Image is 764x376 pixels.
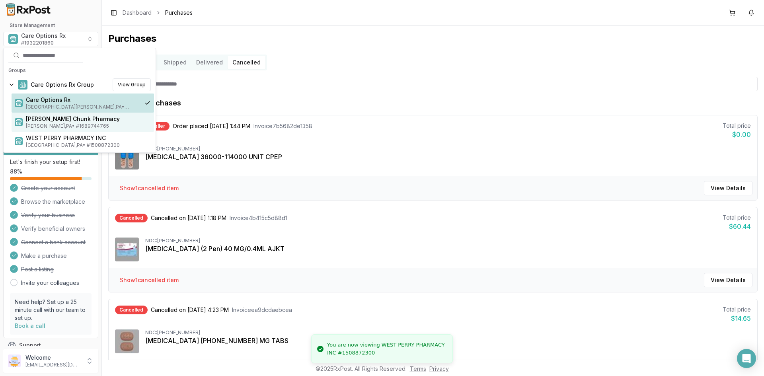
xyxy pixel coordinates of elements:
[145,146,751,152] div: NDC: [PHONE_NUMBER]
[26,134,151,142] span: WEST PERRY PHARMACY INC
[165,9,193,17] span: Purchases
[3,3,54,16] img: RxPost Logo
[145,238,751,244] div: NDC: [PHONE_NUMBER]
[21,211,75,219] span: Verify your business
[191,56,228,69] button: Delivered
[26,115,151,123] span: [PERSON_NAME] Chunk Pharmacy
[228,56,265,69] button: Cancelled
[21,225,85,233] span: Verify beneficial owners
[723,122,751,130] div: Total price
[410,365,426,372] a: Terms
[25,354,81,362] p: Welcome
[3,22,98,29] h2: Store Management
[10,168,22,175] span: 88 %
[10,158,92,166] p: Let's finish your setup first!
[173,122,250,130] span: Order placed [DATE] 1:44 PM
[253,122,312,130] span: Invoice 7b5682de1358
[145,152,751,162] div: [MEDICAL_DATA] 36000-114000 UNIT CPEP
[5,65,154,76] div: Groups
[15,322,45,329] a: Book a call
[21,40,54,46] span: # 1932201860
[723,314,751,323] div: $14.65
[151,214,226,222] span: Cancelled on [DATE] 1:18 PM
[21,198,85,206] span: Browse the marketplace
[232,306,292,314] span: Invoice ea9dcdaebcea
[723,306,751,314] div: Total price
[26,104,138,110] span: [GEOGRAPHIC_DATA][PERSON_NAME] , PA • # 1932201860
[31,81,94,89] span: Care Options Rx Group
[145,244,751,253] div: [MEDICAL_DATA] (2 Pen) 40 MG/0.4ML AJKT
[429,365,449,372] a: Privacy
[115,146,139,169] img: Creon 36000-114000 UNIT CPEP
[704,273,752,287] button: View Details
[145,329,751,336] div: NDC: [PHONE_NUMBER]
[151,306,229,314] span: Cancelled on [DATE] 4:23 PM
[113,181,185,195] button: Show1cancelled item
[15,298,87,322] p: Need help? Set up a 25 minute call with our team to set up.
[21,279,79,287] a: Invite your colleagues
[21,184,75,192] span: Create your account
[26,96,138,104] span: Care Options Rx
[21,265,54,273] span: Post a listing
[123,9,152,17] a: Dashboard
[327,341,446,357] div: You are now viewing WEST PERRY PHARMACY INC #1508872300
[115,238,139,261] img: Humira (2 Pen) 40 MG/0.4ML AJKT
[704,181,752,195] button: View Details
[21,238,86,246] span: Connect a bank account
[113,78,151,91] button: View Group
[26,142,151,148] span: [GEOGRAPHIC_DATA] , PA • # 1508872300
[145,336,751,345] div: [MEDICAL_DATA] [PHONE_NUMBER] MG TABS
[159,56,191,69] button: Shipped
[723,130,751,139] div: $0.00
[737,349,756,368] div: Open Intercom Messenger
[723,222,751,231] div: $60.44
[26,123,151,129] span: [PERSON_NAME] , PA • # 1689744765
[8,355,21,367] img: User avatar
[230,214,287,222] span: Invoice 4b415c5d88d1
[113,273,185,287] button: Show1cancelled item
[21,32,66,40] span: Care Options Rx
[123,9,193,17] nav: breadcrumb
[3,32,98,46] button: Select a view
[21,252,67,260] span: Make a purchase
[723,214,751,222] div: Total price
[25,362,81,368] p: [EMAIL_ADDRESS][DOMAIN_NAME]
[115,306,148,314] div: Cancelled
[115,214,148,222] div: Cancelled
[3,338,98,353] button: Support
[115,329,139,353] img: Biktarvy 50-200-25 MG TABS
[108,32,758,45] h1: Purchases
